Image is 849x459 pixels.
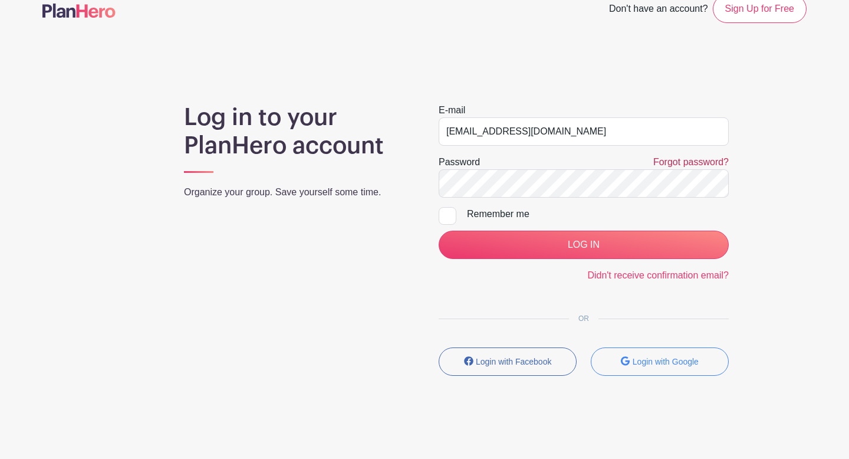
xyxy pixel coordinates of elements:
div: Remember me [467,207,729,221]
button: Login with Facebook [439,347,577,376]
h1: Log in to your PlanHero account [184,103,410,160]
a: Forgot password? [653,157,729,167]
p: Organize your group. Save yourself some time. [184,185,410,199]
button: Login with Google [591,347,729,376]
label: Password [439,155,480,169]
a: Didn't receive confirmation email? [587,270,729,280]
small: Login with Google [633,357,699,366]
span: OR [569,314,598,323]
label: E-mail [439,103,465,117]
img: logo-507f7623f17ff9eddc593b1ce0a138ce2505c220e1c5a4e2b4648c50719b7d32.svg [42,4,116,18]
input: e.g. julie@eventco.com [439,117,729,146]
small: Login with Facebook [476,357,551,366]
input: LOG IN [439,231,729,259]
